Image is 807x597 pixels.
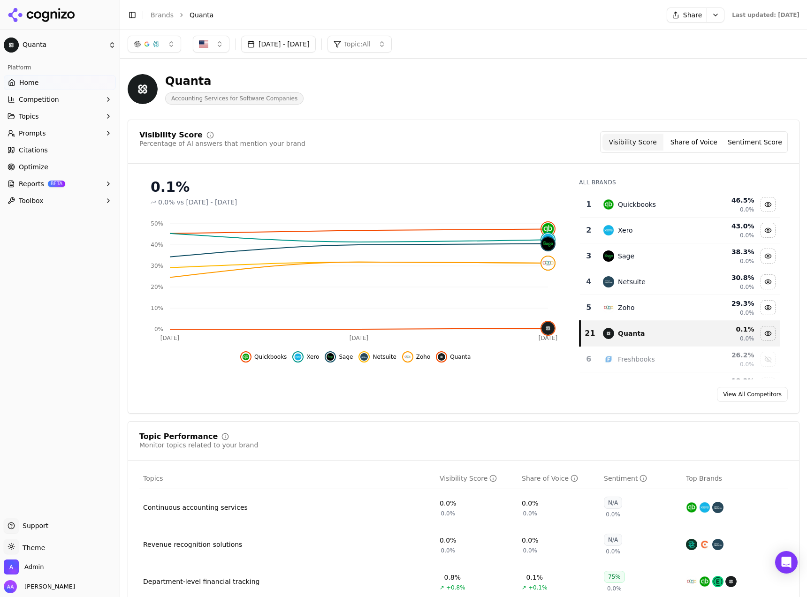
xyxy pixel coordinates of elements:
[440,474,497,483] div: Visibility Score
[19,179,44,189] span: Reports
[19,521,48,530] span: Support
[682,468,788,489] th: Top Brands
[703,247,754,257] div: 38.3 %
[4,75,116,90] a: Home
[761,352,776,367] button: Show freshbooks data
[541,237,555,250] img: sage
[584,225,594,236] div: 2
[712,502,723,513] img: netsuite
[4,193,116,208] button: Toolbox
[4,176,116,191] button: ReportsBETA
[580,218,780,243] tr: 2xeroXero43.0%0.0%Hide xero data
[699,539,710,550] img: chargebee
[199,39,208,49] img: United States
[139,139,305,148] div: Percentage of AI answers that mention your brand
[190,10,213,20] span: Quanta
[686,502,697,513] img: quickbooks
[607,585,622,592] span: 0.0%
[618,303,635,312] div: Zoho
[160,335,180,341] tspan: [DATE]
[580,192,780,218] tr: 1quickbooksQuickbooks46.5%0.0%Hide quickbooks data
[618,200,656,209] div: Quickbooks
[4,580,75,593] button: Open user button
[686,576,697,587] img: zoho
[165,74,304,89] div: Quanta
[4,109,116,124] button: Topics
[618,226,633,235] div: Xero
[761,378,776,393] button: Show oracle data
[541,233,555,246] img: xero
[151,10,648,20] nav: breadcrumb
[151,263,163,269] tspan: 30%
[740,283,754,291] span: 0.0%
[151,11,174,19] a: Brands
[440,584,444,591] span: ↗
[139,433,218,440] div: Topic Performance
[528,584,548,591] span: +0.1%
[580,372,780,398] tr: 18.2%Show oracle data
[522,499,539,508] div: 0.0%
[580,321,780,347] tr: 21quantaQuanta0.1%0.0%Hide quanta data
[143,503,248,512] a: Continuous accounting services
[19,196,44,205] span: Toolbox
[373,353,396,361] span: Netsuite
[151,220,163,227] tspan: 50%
[416,353,431,361] span: Zoho
[4,126,116,141] button: Prompts
[522,584,526,591] span: ↗
[128,74,158,104] img: Quanta
[450,353,471,361] span: Quanta
[703,221,754,231] div: 43.0 %
[139,440,258,450] div: Monitor topics related to your brand
[775,551,798,574] div: Open Intercom Messenger
[292,351,319,363] button: Hide xero data
[4,143,116,158] a: Citations
[143,540,242,549] a: Revenue recognition solutions
[703,325,754,334] div: 0.1 %
[339,353,353,361] span: Sage
[606,511,620,518] span: 0.0%
[603,328,614,339] img: quanta
[703,196,754,205] div: 46.5 %
[618,251,634,261] div: Sage
[541,257,555,270] img: zoho
[4,159,116,174] a: Optimize
[600,468,682,489] th: sentiment
[580,295,780,321] tr: 5zohoZoho29.3%0.0%Hide zoho data
[360,353,368,361] img: netsuite
[404,353,411,361] img: zoho
[603,354,614,365] img: freshbooks
[604,571,625,583] div: 75%
[740,361,754,368] span: 0.0%
[522,536,539,545] div: 0.0%
[604,497,622,509] div: N/A
[4,38,19,53] img: Quanta
[541,322,555,335] img: quanta
[518,468,600,489] th: shareOfVoice
[24,563,44,571] span: Admin
[436,351,471,363] button: Hide quanta data
[19,544,45,552] span: Theme
[19,162,48,172] span: Optimize
[440,536,457,545] div: 0.0%
[761,326,776,341] button: Hide quanta data
[740,309,754,317] span: 0.0%
[438,353,445,361] img: quanta
[4,92,116,107] button: Competition
[241,36,316,53] button: [DATE] - [DATE]
[143,577,259,586] a: Department-level financial tracking
[436,468,518,489] th: visibilityScore
[440,499,457,508] div: 0.0%
[603,250,614,262] img: sage
[618,277,646,287] div: Netsuite
[618,355,655,364] div: Freshbooks
[441,510,456,517] span: 0.0%
[667,8,707,23] button: Share
[699,576,710,587] img: quickbooks
[584,354,594,365] div: 6
[444,573,461,582] div: 0.8%
[580,269,780,295] tr: 4netsuiteNetsuite30.8%0.0%Hide netsuite data
[19,78,38,87] span: Home
[580,243,780,269] tr: 3sageSage38.3%0.0%Hide sage data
